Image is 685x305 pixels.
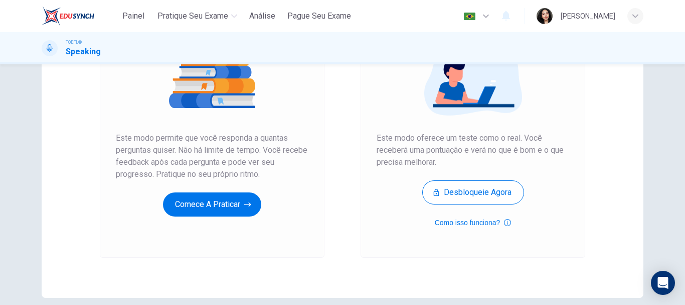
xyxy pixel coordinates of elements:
span: Painel [122,10,144,22]
span: TOEFL® [66,39,82,46]
div: Open Intercom Messenger [651,271,675,295]
button: Como isso funciona? [435,217,511,229]
button: Pratique seu exame [153,7,241,25]
button: Análise [245,7,279,25]
span: Análise [249,10,275,22]
img: EduSynch logo [42,6,94,26]
h1: Speaking [66,46,101,58]
a: EduSynch logo [42,6,117,26]
button: Painel [117,7,149,25]
span: Pague Seu Exame [287,10,351,22]
span: Este modo permite que você responda a quantas perguntas quiser. Não há limite de tempo. Você rece... [116,132,308,180]
span: Este modo oferece um teste como o real. Você receberá uma pontuação e verá no que é bom e o que p... [377,132,569,168]
div: [PERSON_NAME] [561,10,615,22]
span: Pratique seu exame [157,10,228,22]
button: Desbloqueie agora [422,180,524,205]
img: Profile picture [537,8,553,24]
button: Comece a praticar [163,192,261,217]
img: pt [463,13,476,20]
button: Pague Seu Exame [283,7,355,25]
